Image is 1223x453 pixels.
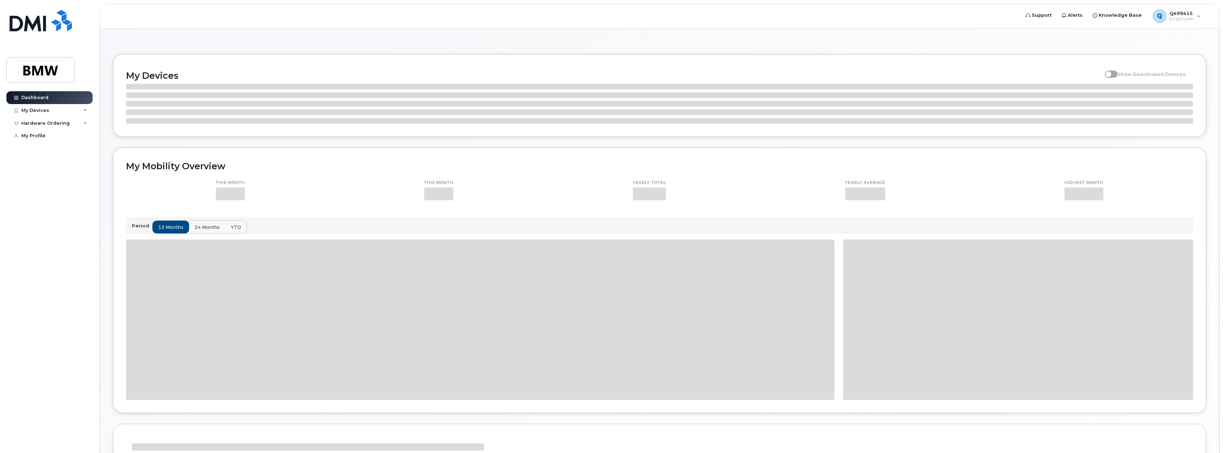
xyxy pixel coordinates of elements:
span: Show Deactivated Devices [1118,71,1186,77]
p: This month [424,180,453,186]
p: Yearly total [633,180,666,186]
span: YTD [231,224,241,231]
p: Yearly average [845,180,885,186]
p: This month [216,180,245,186]
p: Highest month [1065,180,1103,186]
h2: My Mobility Overview [126,161,1193,171]
input: Show Deactivated Devices [1105,67,1110,73]
h2: My Devices [126,70,1101,81]
p: Period [132,222,152,229]
span: 24 months [194,224,220,231]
